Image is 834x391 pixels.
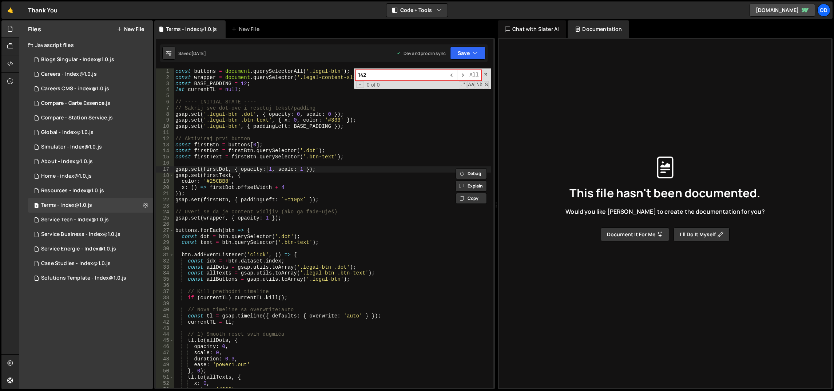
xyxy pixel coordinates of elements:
[156,81,174,87] div: 3
[364,82,383,88] span: 0 of 0
[156,173,174,179] div: 18
[457,70,467,80] span: ​
[156,252,174,258] div: 31
[156,105,174,111] div: 7
[156,185,174,191] div: 20
[41,173,92,179] div: Home - index@1.0.js
[156,221,174,228] div: 26
[156,368,174,374] div: 50
[456,168,487,179] button: Debug
[447,70,457,80] span: ​
[156,160,174,166] div: 16
[41,56,114,63] div: Blogs Singular - Index@1.0.js
[156,154,174,160] div: 15
[467,70,481,80] span: Alt-Enter
[28,213,153,227] div: 16150/43704.js
[156,380,174,387] div: 52
[41,260,111,267] div: Case Studies - Index@1.0.js
[156,283,174,289] div: 36
[156,209,174,215] div: 24
[28,140,153,154] div: 16150/45666.js
[28,256,153,271] div: 16150/44116.js
[456,193,487,204] button: Copy
[601,228,669,241] button: Document it for me
[156,264,174,270] div: 33
[156,356,174,362] div: 48
[156,87,174,93] div: 4
[41,246,116,252] div: Service Energie - Index@1.0.js
[156,289,174,295] div: 37
[28,67,153,82] div: 16150/44830.js
[117,26,144,32] button: New File
[156,142,174,148] div: 13
[156,331,174,337] div: 44
[28,96,153,111] div: 16150/45745.js
[356,70,447,80] input: Search for
[156,136,174,142] div: 12
[156,117,174,123] div: 9
[28,242,153,256] div: 16150/43762.js
[459,81,466,88] span: RegExp Search
[156,130,174,136] div: 11
[28,82,153,96] div: 16150/44848.js
[166,25,217,33] div: Terms - Index@1.0.js
[674,228,730,241] button: I’ll do it myself
[156,68,174,75] div: 1
[156,99,174,105] div: 6
[28,183,153,198] div: 16150/43656.js
[156,111,174,118] div: 8
[156,203,174,209] div: 23
[156,178,174,185] div: 19
[19,38,153,52] div: Javascript files
[396,50,446,56] div: Dev and prod in sync
[28,25,41,33] h2: Files
[28,111,153,125] div: 16150/44840.js
[34,203,39,209] span: 1
[156,319,174,325] div: 42
[41,202,92,209] div: Terms - Index@1.0.js
[156,123,174,130] div: 10
[41,158,93,165] div: About - Index@1.0.js
[750,4,815,17] a: [DOMAIN_NAME]
[156,301,174,307] div: 39
[231,25,262,33] div: New File
[156,166,174,173] div: 17
[156,148,174,154] div: 14
[156,246,174,252] div: 30
[41,187,104,194] div: Resources - Index@1.0.js
[156,270,174,276] div: 34
[28,6,57,15] div: Thank You
[156,93,174,99] div: 5
[156,362,174,368] div: 49
[484,81,489,88] span: Search In Selection
[191,50,206,56] div: [DATE]
[28,52,153,67] div: 16150/45011.js
[156,325,174,332] div: 43
[156,344,174,350] div: 46
[156,234,174,240] div: 28
[156,307,174,313] div: 40
[386,4,448,17] button: Code + Tools
[156,240,174,246] div: 29
[817,4,830,17] div: Od
[156,295,174,301] div: 38
[156,350,174,356] div: 47
[156,374,174,380] div: 51
[1,1,19,19] a: 🤙
[565,208,764,216] span: Would you like [PERSON_NAME] to create the documentation for you?
[178,50,206,56] div: Saved
[156,191,174,197] div: 21
[467,81,475,88] span: CaseSensitive Search
[456,181,487,191] button: Explain
[28,154,153,169] div: 16150/44188.js
[41,231,120,238] div: Service Business - Index@1.0.js
[41,115,113,121] div: Compare - Station Service.js
[156,197,174,203] div: 22
[476,81,483,88] span: Whole Word Search
[41,71,97,78] div: Careers - Index@1.0.js
[498,20,566,38] div: Chat with Slater AI
[156,313,174,319] div: 41
[41,275,126,281] div: Solutions Template - Index@1.0.js
[156,75,174,81] div: 2
[41,100,110,107] div: Compare - Carte Essence.js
